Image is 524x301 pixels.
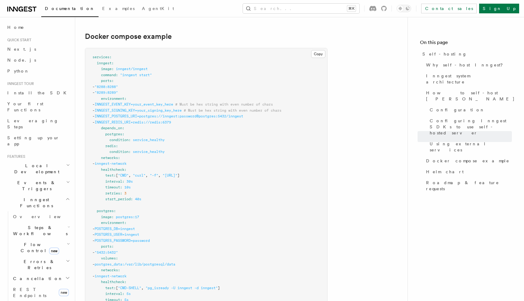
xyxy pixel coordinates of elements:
[347,5,356,12] kbd: ⌘K
[114,209,116,213] span: :
[92,120,95,124] span: -
[184,108,281,113] span: # Must be hex string with even number of chars
[163,173,177,178] span: "[URL]"
[101,156,118,160] span: networks
[105,132,122,136] span: postgres
[129,173,131,178] span: ,
[126,179,133,184] span: 30s
[95,232,139,237] span: POSTGRES_USER=inngest
[426,62,507,68] span: Why self-host Inngest?
[311,50,325,58] button: Copy
[95,85,118,89] span: "8288:8288"
[142,6,174,11] span: AgentKit
[5,38,31,42] span: Quick start
[92,102,95,107] span: -
[243,4,359,13] button: Search...⌘K
[7,58,36,63] span: Node.js
[141,286,143,290] span: ,
[5,180,66,192] span: Events & Triggers
[105,197,131,201] span: start_period
[133,173,146,178] span: "curl"
[118,173,129,178] span: "CMD"
[105,286,114,290] span: test
[11,222,71,239] button: Steps & Workflows
[112,215,114,219] span: :
[95,120,171,124] span: INNGEST_REDIS_URI=redis://redis:6379
[177,173,180,178] span: ]
[92,90,95,95] span: -
[426,158,509,164] span: Docker compose example
[122,126,124,130] span: :
[479,4,519,13] a: Sign Up
[11,256,71,273] button: Errors & Retries
[120,185,122,189] span: :
[92,232,95,237] span: -
[126,292,131,296] span: 5s
[109,138,129,142] span: condition
[105,179,122,184] span: interval
[95,114,243,118] span: INNGEST_POSTGRES_URI=postgres://inngest:password@postgres:5432/inngest
[424,87,512,104] a: How to self-host [PERSON_NAME]
[105,292,122,296] span: interval
[11,273,71,284] button: Cancellation
[92,250,95,255] span: -
[426,180,512,192] span: Roadmap & feature requests
[424,155,512,166] a: Docker compose example
[5,177,71,194] button: Events & Triggers
[7,135,59,146] span: Setting up your app
[101,73,116,77] span: command
[101,167,124,172] span: healthcheck
[420,39,512,49] h4: On this page
[5,163,66,175] span: Local Development
[101,79,112,83] span: ports
[146,286,218,290] span: "pg_isready -U inngest -d inngest"
[95,90,118,95] span: "8289:8289"
[5,81,34,86] span: Inngest tour
[112,79,114,83] span: :
[11,259,66,271] span: Errors & Retries
[124,221,126,225] span: :
[122,132,124,136] span: :
[101,280,124,284] span: healthcheck
[114,173,116,178] span: :
[118,286,141,290] span: "CMD-SHELL"
[109,55,112,59] span: :
[114,286,116,290] span: :
[97,61,112,65] span: inngest
[7,101,43,112] span: Your first Functions
[138,2,178,16] a: AgentKit
[41,2,99,17] a: Documentation
[7,118,59,129] span: Leveraging Steps
[11,239,71,256] button: Flow Controlnew
[135,197,141,201] span: 40s
[124,185,131,189] span: 10s
[112,61,114,65] span: :
[112,67,114,71] span: :
[95,108,182,113] span: INNGEST_SIGNING_KEY=your_signing_key_here
[105,144,116,148] span: redis
[133,138,165,142] span: service_healthy
[95,274,126,278] span: inngest-network
[420,49,512,59] a: Self-hosting
[101,67,112,71] span: image
[5,44,71,55] a: Next.js
[5,22,71,33] a: Home
[5,132,71,149] a: Setting up your app
[430,107,485,113] span: Configuration
[95,227,135,231] span: POSTGRES_DB=inngest
[11,276,63,282] span: Cancellation
[118,156,120,160] span: :
[92,161,95,166] span: -
[116,256,118,260] span: :
[122,179,124,184] span: :
[102,6,135,11] span: Examples
[7,90,70,95] span: Install the SDK
[92,238,95,243] span: -
[116,286,118,290] span: [
[101,126,122,130] span: depends_on
[5,197,65,209] span: Inngest Functions
[7,47,36,52] span: Next.js
[101,221,124,225] span: environment
[92,274,95,278] span: -
[424,59,512,70] a: Why self-host Inngest?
